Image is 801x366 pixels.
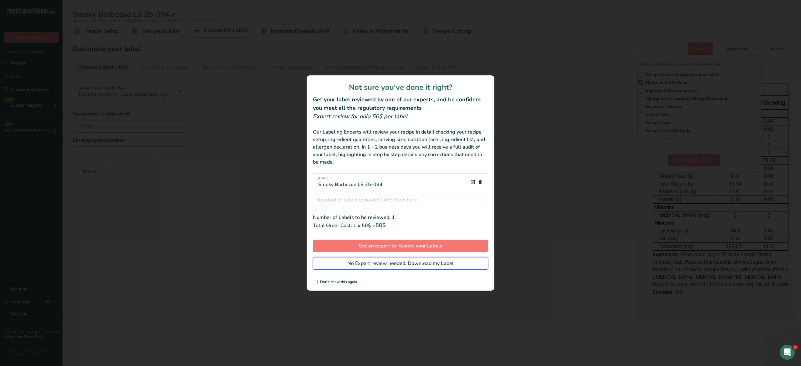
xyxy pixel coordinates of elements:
button: No Expert review needed. Download my Label [313,257,488,270]
button: Get an Expert to Review your Labels [313,240,488,252]
div: Total Order Cost: 1 x 50$ = [313,221,488,230]
span: No Expert review needed. Download my Label [347,260,454,267]
div: Our Labeling Experts will review your recipe in detail checking your recipe setup, ingredient qua... [313,128,488,166]
span: [DATE] [318,176,383,181]
span: Don't show this again [318,280,357,284]
span: Get an Expert to Review your Labels [359,242,442,250]
div: Number of Labels to be reviewed: 1 [313,214,488,221]
div: Expert review for only 50$ per label [313,112,488,121]
iframe: Intercom live chat [780,345,795,360]
input: Need other labels reviewed? Add them here [313,194,488,206]
h2: Get your label reviewed by one of our experts, and be confident you meet all the regulatory requi... [313,95,488,112]
span: 1 [793,345,798,350]
div: Smoky Barbecue LS 25-094 [318,176,383,188]
span: 50$ [375,221,386,229]
h1: Not sure you've done it right? [313,82,488,93]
